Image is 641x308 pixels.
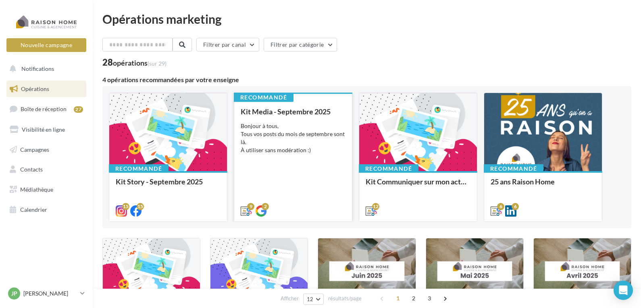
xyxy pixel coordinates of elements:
[5,121,88,138] a: Visibilité en ligne
[109,164,169,173] div: Recommandé
[391,292,404,305] span: 1
[5,100,88,118] a: Boîte de réception27
[5,81,88,97] a: Opérations
[484,164,543,173] div: Recommandé
[359,164,418,173] div: Recommandé
[512,203,519,210] div: 6
[102,58,166,67] div: 28
[407,292,420,305] span: 2
[137,203,144,210] div: 15
[113,59,166,66] div: opérations
[328,295,362,302] span: résultats/page
[491,178,595,194] div: 25 ans Raison Home
[241,107,345,116] div: Kit Media - Septembre 2025
[307,296,314,302] span: 12
[303,294,324,305] button: 12
[22,126,65,133] span: Visibilité en ligne
[74,106,83,113] div: 27
[6,286,86,301] a: JP [PERSON_NAME]
[116,178,221,194] div: Kit Story - Septembre 2025
[497,203,504,210] div: 6
[264,38,337,52] button: Filtrer par catégorie
[122,203,129,210] div: 15
[20,206,47,213] span: Calendrier
[21,105,67,112] span: Boîte de réception
[5,141,88,158] a: Campagnes
[5,181,88,198] a: Médiathèque
[5,60,85,77] button: Notifications
[241,122,345,154] div: Bonjour à tous, Tous vos posts du mois de septembre sont là. À utiliser sans modération :)
[366,178,470,194] div: Kit Communiquer sur mon activité
[21,85,49,92] span: Opérations
[5,161,88,178] a: Contacts
[20,186,53,193] span: Médiathèque
[102,13,631,25] div: Opérations marketing
[148,60,166,67] span: (sur 29)
[423,292,436,305] span: 3
[20,146,49,153] span: Campagnes
[281,295,299,302] span: Afficher
[262,203,269,210] div: 2
[102,76,631,83] div: 4 opérations recommandées par votre enseigne
[20,166,43,173] span: Contacts
[5,201,88,218] a: Calendrier
[21,65,54,72] span: Notifications
[6,38,86,52] button: Nouvelle campagne
[196,38,259,52] button: Filtrer par canal
[23,289,77,298] p: [PERSON_NAME]
[11,289,17,298] span: JP
[372,203,379,210] div: 12
[247,203,254,210] div: 9
[614,281,633,300] div: Open Intercom Messenger
[234,93,293,102] div: Recommandé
